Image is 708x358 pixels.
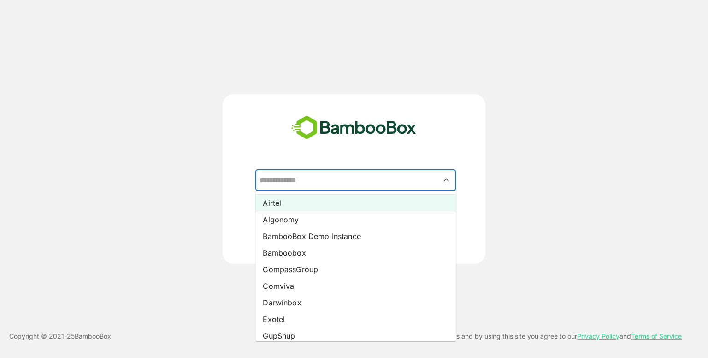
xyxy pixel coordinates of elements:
li: Bamboobox [255,245,456,261]
li: CompassGroup [255,261,456,278]
img: bamboobox [286,113,421,143]
li: GupShup [255,328,456,344]
button: Close [440,174,453,186]
li: BambooBox Demo Instance [255,228,456,245]
li: Algonomy [255,211,456,228]
p: Copyright © 2021- 25 BambooBox [9,331,111,342]
li: Airtel [255,195,456,211]
p: This site uses cookies and by using this site you agree to our and [394,331,682,342]
li: Darwinbox [255,294,456,311]
a: Privacy Policy [577,332,619,340]
li: Exotel [255,311,456,328]
a: Terms of Service [631,332,682,340]
li: Comviva [255,278,456,294]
